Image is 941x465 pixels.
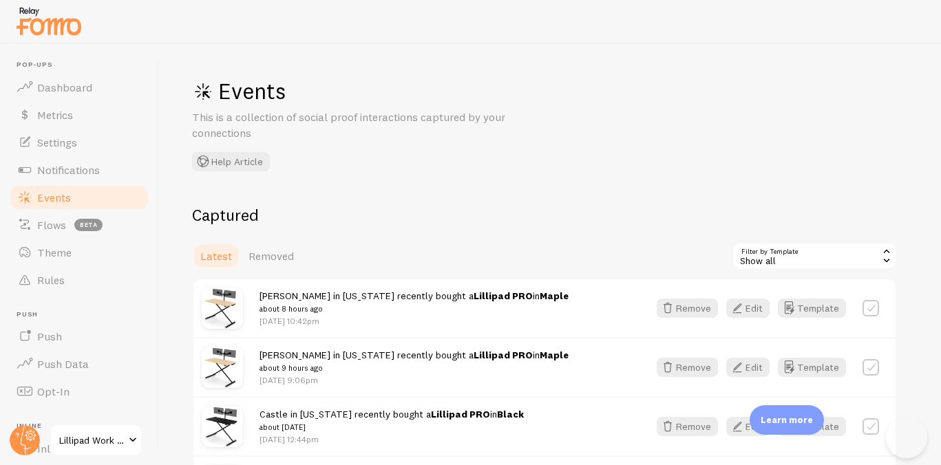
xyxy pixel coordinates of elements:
a: Edit [726,417,778,436]
img: Lillipad42Maple1.jpg [202,347,243,388]
p: [DATE] 10:42pm [260,315,569,327]
span: Push Data [37,357,89,371]
span: Removed [249,249,294,263]
a: Lillipad PRO [474,290,533,302]
a: Theme [8,239,150,266]
button: Remove [657,358,718,377]
a: Notifications [8,156,150,184]
strong: Maple [540,290,569,302]
button: Remove [657,299,718,318]
span: Push [17,310,150,319]
a: Push Data [8,350,150,378]
p: [DATE] 12:44pm [260,433,524,445]
div: Learn more [750,405,824,435]
button: Edit [726,417,770,436]
a: Edit [726,299,778,318]
span: Theme [37,246,72,259]
h1: Events [192,77,605,105]
span: Pop-ups [17,61,150,69]
span: Inline [17,422,150,431]
small: about 8 hours ago [260,303,569,315]
p: Learn more [761,413,813,426]
strong: Black [497,408,524,420]
a: Settings [8,129,150,156]
p: [DATE] 9:06pm [260,374,569,386]
span: Lillipad Work Solutions [59,432,125,448]
a: Lillipad PRO [474,349,533,361]
button: Help Article [192,152,270,171]
span: Notifications [37,163,100,177]
span: Events [37,191,71,204]
span: Flows [37,218,66,232]
span: [PERSON_NAME] in [US_STATE] recently bought a in [260,290,569,315]
span: Rules [37,273,65,287]
iframe: Help Scout Beacon - Open [886,417,927,458]
button: Remove [657,417,718,436]
strong: Maple [540,349,569,361]
span: Settings [37,136,77,149]
button: Edit [726,299,770,318]
span: Metrics [37,108,73,122]
button: Template [778,299,846,318]
a: Metrics [8,101,150,129]
small: about [DATE] [260,421,524,433]
a: Latest [192,242,240,270]
a: Dashboard [8,74,150,101]
span: Opt-In [37,385,70,398]
span: [PERSON_NAME] in [US_STATE] recently bought a in [260,349,569,374]
p: This is a collection of social proof interactions captured by your connections [192,109,522,141]
a: Push [8,323,150,350]
a: Lillipad PRO [431,408,490,420]
span: Latest [200,249,232,263]
button: Template [778,358,846,377]
a: Removed [240,242,302,270]
a: Edit [726,358,778,377]
span: Castle in [US_STATE] recently bought a in [260,408,524,433]
a: Rules [8,266,150,294]
img: Lillipad42Maple1.jpg [202,288,243,329]
div: Show all [732,242,897,270]
button: Edit [726,358,770,377]
img: fomo-relay-logo-orange.svg [14,3,83,39]
span: Push [37,329,62,343]
a: Opt-In [8,378,150,405]
a: Lillipad Work Solutions [50,424,142,457]
a: Events [8,184,150,211]
h2: Captured [192,204,897,226]
span: beta [74,219,103,231]
span: Dashboard [37,80,92,94]
img: Lillipad42Black1.jpg [202,406,243,447]
small: about 9 hours ago [260,362,569,374]
a: Flows beta [8,211,150,239]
